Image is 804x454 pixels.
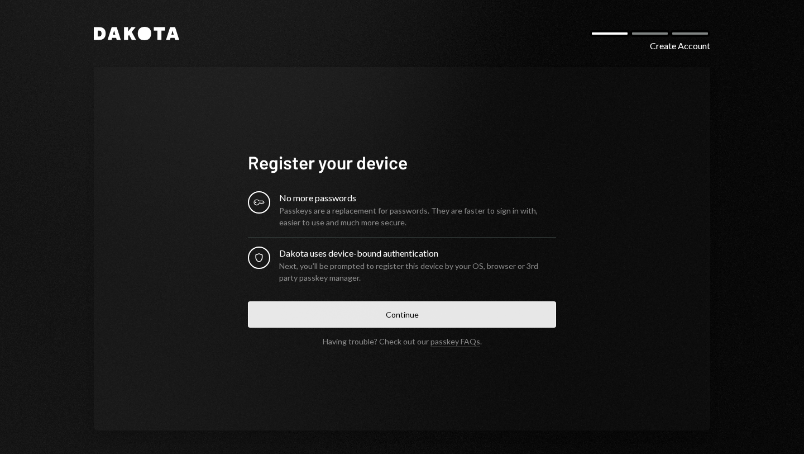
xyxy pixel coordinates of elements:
[430,337,480,347] a: passkey FAQs
[248,151,556,173] h1: Register your device
[279,205,556,228] div: Passkeys are a replacement for passwords. They are faster to sign in with, easier to use and much...
[279,247,556,260] div: Dakota uses device-bound authentication
[279,191,556,205] div: No more passwords
[279,260,556,283] div: Next, you’ll be prompted to register this device by your OS, browser or 3rd party passkey manager.
[323,337,482,346] div: Having trouble? Check out our .
[248,301,556,328] button: Continue
[650,39,710,53] div: Create Account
